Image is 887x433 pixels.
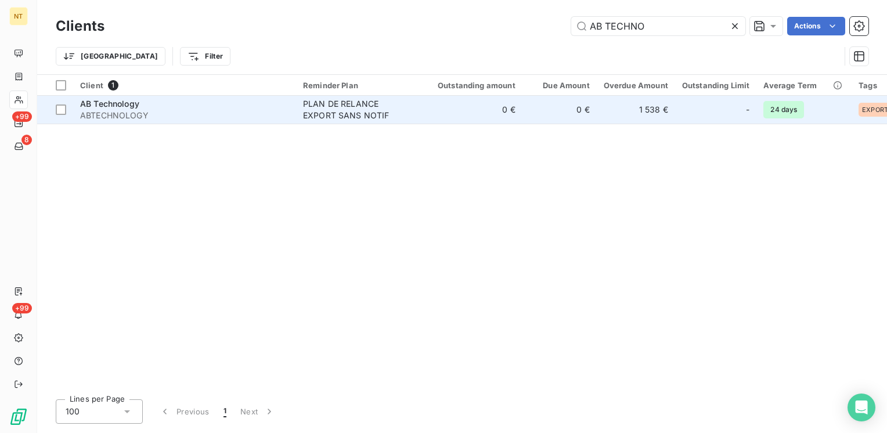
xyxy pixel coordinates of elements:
button: Previous [152,399,217,424]
img: Logo LeanPay [9,407,28,426]
div: Outstanding amount [424,81,515,90]
div: Reminder Plan [303,81,410,90]
td: 0 € [417,96,522,124]
td: 1 538 € [597,96,675,124]
div: Open Intercom Messenger [848,394,875,421]
div: Overdue Amount [604,81,668,90]
button: 1 [217,399,233,424]
span: 1 [223,406,226,417]
div: Average Term [763,81,845,90]
span: 1 [108,80,118,91]
div: PLAN DE RELANCE EXPORT SANS NOTIF [303,98,410,121]
span: AB Technology [80,99,139,109]
span: ABTECHNOLOGY [80,110,289,121]
span: 24 days [763,101,804,118]
div: Outstanding Limit [682,81,750,90]
button: Next [233,399,282,424]
h3: Clients [56,16,104,37]
span: Client [80,81,103,90]
span: +99 [12,303,32,313]
button: Actions [787,17,845,35]
span: 8 [21,135,32,145]
span: 100 [66,406,80,417]
td: 0 € [522,96,597,124]
input: Search [571,17,745,35]
div: Due Amount [529,81,590,90]
span: - [746,104,749,116]
div: NT [9,7,28,26]
button: [GEOGRAPHIC_DATA] [56,47,165,66]
span: +99 [12,111,32,122]
button: Filter [180,47,230,66]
